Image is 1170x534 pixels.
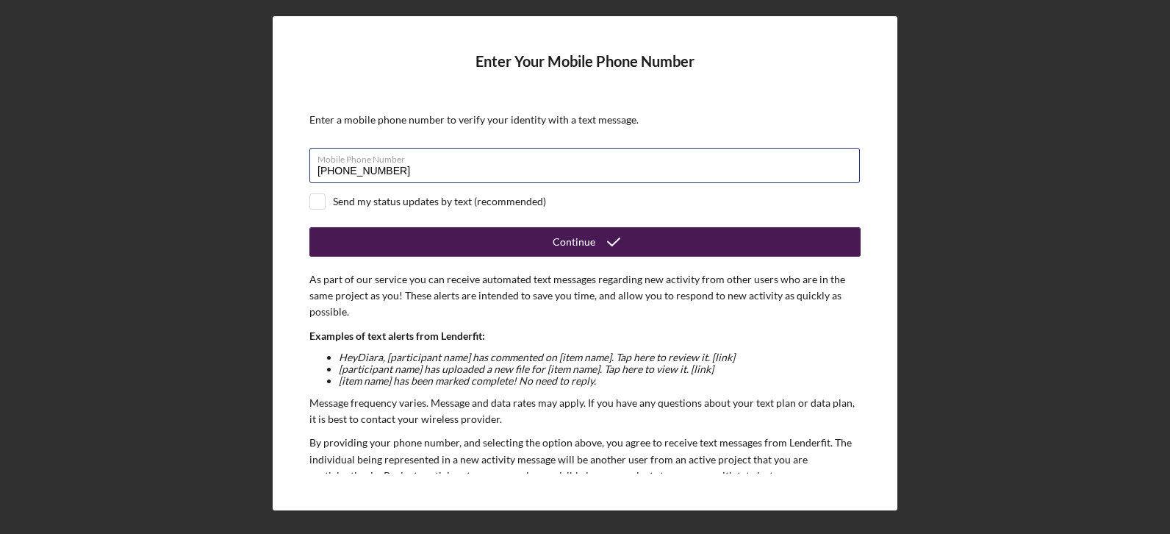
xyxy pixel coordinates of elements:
[309,227,861,257] button: Continue
[339,375,861,387] li: [item name] has been marked complete! No need to reply.
[553,227,595,257] div: Continue
[309,395,861,428] p: Message frequency varies. Message and data rates may apply. If you have any questions about your ...
[309,53,861,92] h4: Enter Your Mobile Phone Number
[309,328,861,344] p: Examples of text alerts from Lenderfit:
[309,435,861,484] p: By providing your phone number, and selecting the option above, you agree to receive text message...
[317,149,860,165] label: Mobile Phone Number
[309,114,861,126] div: Enter a mobile phone number to verify your identity with a text message.
[333,196,546,207] div: Send my status updates by text (recommended)
[309,271,861,321] p: As part of our service you can receive automated text messages regarding new activity from other ...
[339,352,861,363] li: Hey Diara , [participant name] has commented on [item name]. Tap here to review it. [link]
[339,363,861,375] li: [participant name] has uploaded a new file for [item name]. Tap here to view it. [link]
